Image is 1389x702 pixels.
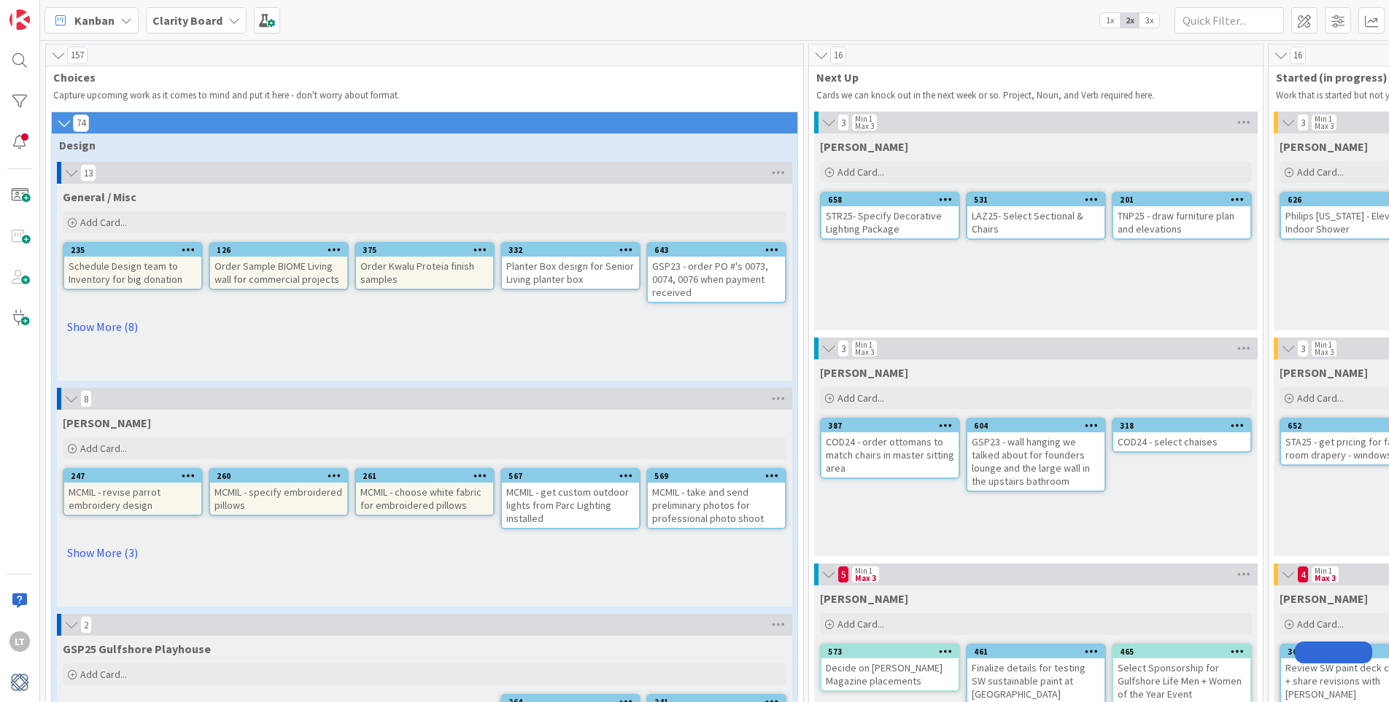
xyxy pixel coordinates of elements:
[821,193,959,206] div: 658
[64,469,201,483] div: 247
[356,483,493,515] div: MCMIL - choose white fabric for embroidered pillows
[967,193,1104,238] div: 531LAZ25- Select Sectional & Chairs
[1120,647,1250,657] div: 465
[363,245,493,255] div: 375
[217,245,347,255] div: 126
[1140,13,1159,28] span: 3x
[1297,566,1309,583] span: 4
[502,243,639,257] div: 332
[837,165,884,179] span: Add Card...
[974,647,1104,657] div: 461
[1315,348,1334,356] div: Max 3
[59,138,779,152] span: Design
[1297,340,1309,357] span: 3
[654,245,785,255] div: 643
[648,257,785,302] div: GSP23 - order PO #'s 0073, 0074, 0076 when payment received
[502,469,639,483] div: 567
[967,419,1104,432] div: 604
[356,243,493,289] div: 375Order Kwalu Proteia finish samples
[152,13,223,28] b: Clarity Board
[80,616,92,633] span: 2
[1113,419,1250,432] div: 318
[64,257,201,289] div: Schedule Design team to Inventory for big donation
[1113,193,1250,238] div: 201TNP25 - draw furniture plan and elevations
[855,567,873,574] div: Min 1
[828,647,959,657] div: 573
[837,391,884,405] span: Add Card...
[648,243,785,302] div: 643GSP23 - order PO #'s 0073, 0074, 0076 when payment received
[855,115,873,122] div: Min 1
[967,206,1104,238] div: LAZ25- Select Sectional & Chairs
[356,469,493,515] div: 261MCMIL - choose white fabric for embroidered pillows
[217,471,347,481] div: 260
[816,90,1255,101] p: Cards we can knock out in the next week or so. Project, Noun, and Verb required here.
[502,243,639,289] div: 332Planter Box design for Senior Living planter box
[63,315,786,338] a: Show More (8)
[821,645,959,690] div: 573Decide on [PERSON_NAME] Magazine placements
[210,469,347,483] div: 260
[63,190,136,204] span: General / Misc
[820,591,908,606] span: Lisa K.
[71,471,201,481] div: 247
[210,243,347,289] div: 126Order Sample BIOME Living wall for commercial projects
[821,432,959,477] div: COD24 - order ottomans to match chairs in master sitting area
[821,206,959,238] div: STR25- Specify Decorative Lighting Package
[820,365,908,380] span: Lisa T.
[9,9,30,30] img: Visit kanbanzone.com
[1100,13,1120,28] span: 1x
[1280,139,1368,154] span: Gina
[1120,421,1250,431] div: 318
[502,469,639,528] div: 567MCMIL - get custom outdoor lights from Parc Lighting installed
[74,12,115,29] span: Kanban
[67,47,88,64] span: 157
[53,90,796,101] p: Capture upcoming work as it comes to mind and put it here - don't worry about format.
[974,195,1104,205] div: 531
[80,442,127,455] span: Add Card...
[648,483,785,528] div: MCMIL - take and send preliminary photos for professional photo shoot
[1113,432,1250,451] div: COD24 - select chaises
[363,471,493,481] div: 261
[967,432,1104,491] div: GSP23 - wall hanging we talked about for founders lounge and the large wall in the upstairs bathroom
[1280,365,1368,380] span: Lisa T.
[80,216,127,229] span: Add Card...
[9,672,30,693] img: avatar
[837,340,849,357] span: 3
[816,70,1245,85] span: Next Up
[974,421,1104,431] div: 604
[9,631,30,652] div: LT
[1315,122,1334,130] div: Max 3
[1315,115,1332,122] div: Min 1
[64,243,201,257] div: 235
[837,617,884,631] span: Add Card...
[64,469,201,515] div: 247MCMIL - revise parrot embroidery design
[828,195,959,205] div: 658
[828,421,959,431] div: 387
[648,469,785,528] div: 569MCMIL - take and send preliminary photos for professional photo shoot
[654,471,785,481] div: 569
[1315,574,1336,582] div: Max 3
[855,348,874,356] div: Max 3
[1297,617,1344,631] span: Add Card...
[855,341,873,348] div: Min 1
[210,469,347,515] div: 260MCMIL - specify embroidered pillows
[73,114,89,132] span: 74
[1315,567,1332,574] div: Min 1
[64,483,201,515] div: MCMIL - revise parrot embroidery design
[967,645,1104,658] div: 461
[821,645,959,658] div: 573
[1175,7,1284,34] input: Quick Filter...
[967,193,1104,206] div: 531
[508,471,639,481] div: 567
[53,70,785,85] span: Choices
[356,469,493,483] div: 261
[1315,341,1332,348] div: Min 1
[648,243,785,257] div: 643
[1113,206,1250,238] div: TNP25 - draw furniture plan and elevations
[210,483,347,515] div: MCMIL - specify embroidered pillows
[837,566,849,583] span: 5
[1297,391,1344,405] span: Add Card...
[502,483,639,528] div: MCMIL - get custom outdoor lights from Parc Lighting installed
[821,419,959,432] div: 387
[967,419,1104,491] div: 604GSP23 - wall hanging we talked about for founders lounge and the large wall in the upstairs ba...
[502,257,639,289] div: Planter Box design for Senior Living planter box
